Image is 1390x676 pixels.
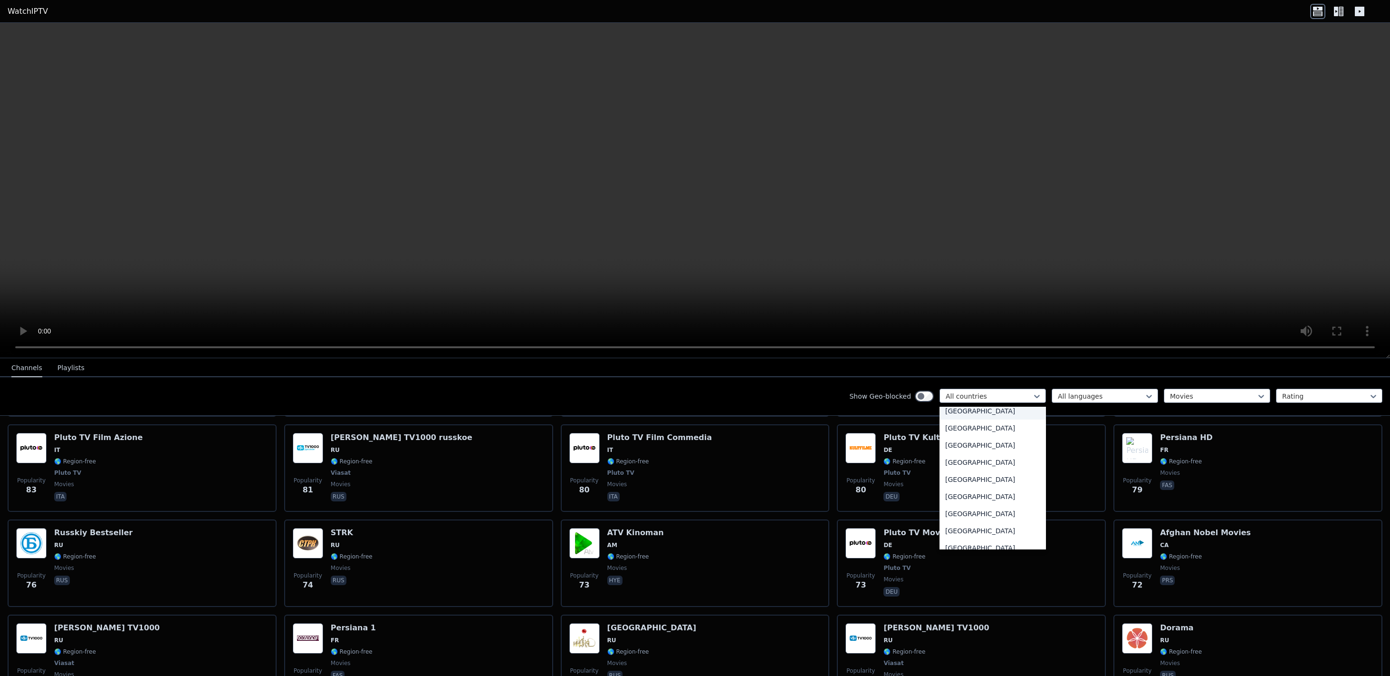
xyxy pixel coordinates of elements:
span: 🌎 Region-free [1160,553,1202,560]
span: 79 [1132,484,1142,496]
span: 🌎 Region-free [54,458,96,465]
span: movies [1160,564,1180,572]
span: Viasat [883,659,903,667]
span: Popularity [846,572,875,579]
span: FR [331,637,339,644]
p: fas [1160,480,1174,490]
img: Russkiy Bestseller [16,528,47,558]
h6: STRK [331,528,373,538]
span: 81 [303,484,313,496]
span: 🌎 Region-free [607,648,649,656]
span: 🌎 Region-free [331,458,373,465]
span: Popularity [570,572,599,579]
span: Popularity [1123,667,1151,675]
img: STRK [293,528,323,558]
h6: Afghan Nobel Movies [1160,528,1251,538]
h6: ATV Kinoman [607,528,664,538]
span: movies [1160,469,1180,477]
button: Channels [11,359,42,377]
h6: Persiana 1 [331,623,376,633]
p: rus [331,576,346,585]
span: AM [607,541,617,549]
span: DE [883,446,892,454]
span: movies [1160,659,1180,667]
span: movies [607,564,627,572]
span: movies [331,564,351,572]
span: Viasat [331,469,351,477]
span: 🌎 Region-free [607,553,649,560]
span: 73 [579,579,589,591]
img: Pluto TV Kultfilme [845,433,876,463]
h6: Dorama [1160,623,1202,633]
span: RU [883,637,892,644]
img: India [569,623,600,654]
span: IT [54,446,60,454]
h6: [PERSON_NAME] TV1000 [883,623,989,633]
img: ATV Kinoman [569,528,600,558]
div: [GEOGRAPHIC_DATA] [939,454,1046,471]
span: Popularity [17,667,46,675]
span: 80 [579,484,589,496]
div: [GEOGRAPHIC_DATA] [939,488,1046,505]
div: [GEOGRAPHIC_DATA] [939,437,1046,454]
span: 73 [855,579,866,591]
p: prs [1160,576,1175,585]
span: Pluto TV [883,469,911,477]
span: Popularity [17,477,46,484]
p: deu [883,587,900,597]
span: 🌎 Region-free [883,458,925,465]
span: movies [331,659,351,667]
img: viju TV1000 [845,623,876,654]
span: movies [883,480,903,488]
span: 83 [26,484,37,496]
span: 80 [855,484,866,496]
p: rus [331,492,346,501]
h6: Persiana HD [1160,433,1213,442]
span: 🌎 Region-free [54,553,96,560]
div: [GEOGRAPHIC_DATA] [939,522,1046,539]
span: 74 [303,579,313,591]
img: Persiana HD [1122,433,1152,463]
span: 🌎 Region-free [883,553,925,560]
span: Popularity [1123,572,1151,579]
span: 76 [26,579,37,591]
span: Pluto TV [883,564,911,572]
img: viju TV1000 [16,623,47,654]
span: DE [883,541,892,549]
img: Pluto TV Film Azione [16,433,47,463]
p: deu [883,492,900,501]
button: Playlists [58,359,85,377]
div: [GEOGRAPHIC_DATA] [939,420,1046,437]
span: CA [1160,541,1169,549]
h6: [PERSON_NAME] TV1000 [54,623,160,633]
span: RU [607,637,616,644]
label: Show Geo-blocked [849,392,911,401]
span: 🌎 Region-free [1160,458,1202,465]
span: 🌎 Region-free [54,648,96,656]
span: Popularity [294,667,322,675]
div: [GEOGRAPHIC_DATA] [939,539,1046,557]
h6: [GEOGRAPHIC_DATA] [607,623,696,633]
p: hye [607,576,623,585]
span: FR [1160,446,1168,454]
img: Dorama [1122,623,1152,654]
span: 🌎 Region-free [607,458,649,465]
span: Popularity [1123,477,1151,484]
span: movies [883,576,903,583]
img: viju TV1000 russkoe [293,433,323,463]
h6: [PERSON_NAME] TV1000 russkoe [331,433,472,442]
span: Viasat [54,659,74,667]
span: movies [331,480,351,488]
span: Pluto TV [54,469,81,477]
img: Afghan Nobel Movies [1122,528,1152,558]
span: Popularity [17,572,46,579]
span: 🌎 Region-free [331,648,373,656]
span: RU [54,541,63,549]
p: ita [607,492,620,501]
span: movies [54,564,74,572]
p: rus [54,576,70,585]
span: IT [607,446,614,454]
span: RU [331,446,340,454]
img: Pluto TV Film Commedia [569,433,600,463]
h6: Russkiy Bestseller [54,528,133,538]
